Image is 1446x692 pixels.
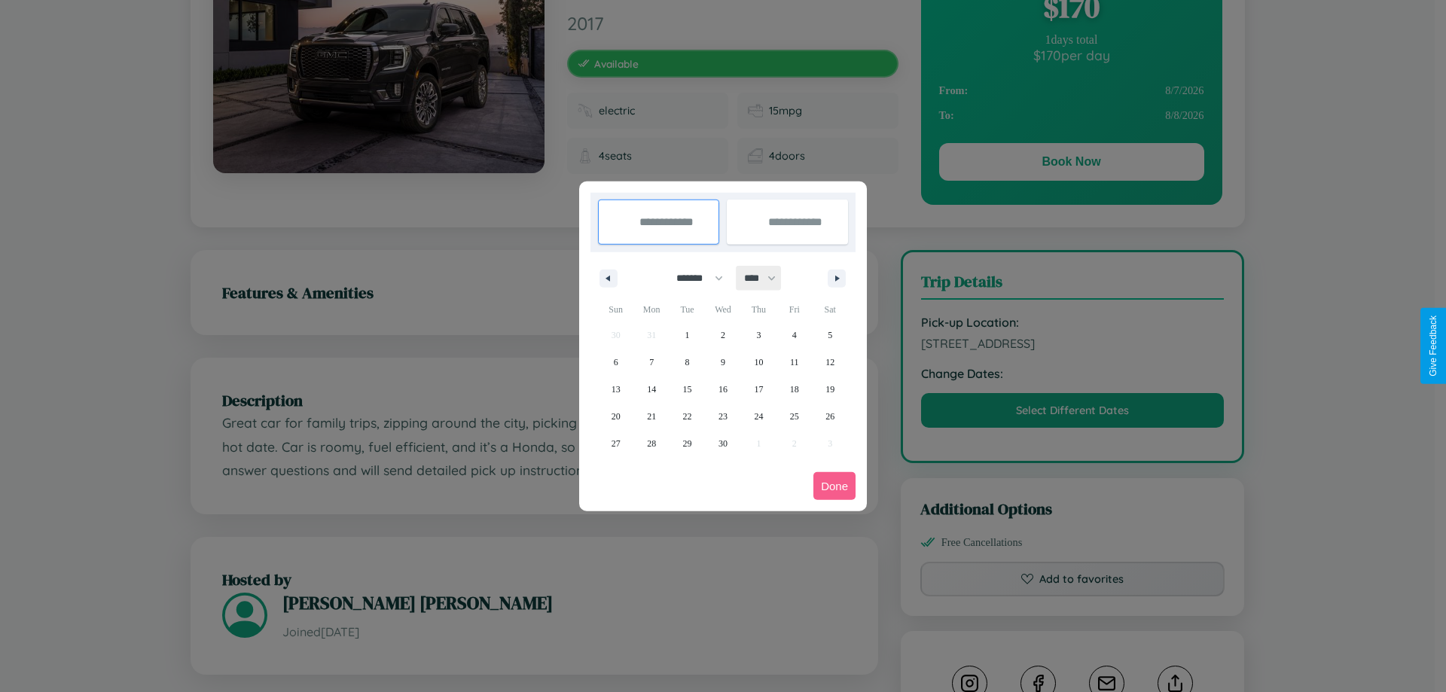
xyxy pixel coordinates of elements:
[598,430,633,457] button: 27
[598,403,633,430] button: 20
[705,430,740,457] button: 30
[741,297,776,322] span: Thu
[741,322,776,349] button: 3
[685,322,690,349] span: 1
[718,376,728,403] span: 16
[825,376,834,403] span: 19
[776,322,812,349] button: 4
[670,430,705,457] button: 29
[683,430,692,457] span: 29
[790,376,799,403] span: 18
[649,349,654,376] span: 7
[813,376,848,403] button: 19
[776,376,812,403] button: 18
[813,322,848,349] button: 5
[614,349,618,376] span: 6
[754,376,763,403] span: 17
[776,349,812,376] button: 11
[756,322,761,349] span: 3
[754,349,763,376] span: 10
[647,376,656,403] span: 14
[792,322,797,349] span: 4
[598,297,633,322] span: Sun
[741,403,776,430] button: 24
[647,403,656,430] span: 21
[705,297,740,322] span: Wed
[685,349,690,376] span: 8
[776,297,812,322] span: Fri
[670,349,705,376] button: 8
[741,376,776,403] button: 17
[813,349,848,376] button: 12
[825,349,834,376] span: 12
[670,322,705,349] button: 1
[741,349,776,376] button: 10
[670,403,705,430] button: 22
[647,430,656,457] span: 28
[754,403,763,430] span: 24
[633,430,669,457] button: 28
[721,349,725,376] span: 9
[718,403,728,430] span: 23
[670,376,705,403] button: 15
[825,403,834,430] span: 26
[633,376,669,403] button: 14
[633,349,669,376] button: 7
[790,349,799,376] span: 11
[705,349,740,376] button: 9
[683,376,692,403] span: 15
[598,349,633,376] button: 6
[828,322,832,349] span: 5
[670,297,705,322] span: Tue
[1428,316,1438,376] div: Give Feedback
[612,430,621,457] span: 27
[813,403,848,430] button: 26
[705,322,740,349] button: 2
[718,430,728,457] span: 30
[612,376,621,403] span: 13
[813,297,848,322] span: Sat
[598,376,633,403] button: 13
[790,403,799,430] span: 25
[813,472,856,500] button: Done
[705,376,740,403] button: 16
[776,403,812,430] button: 25
[633,403,669,430] button: 21
[721,322,725,349] span: 2
[705,403,740,430] button: 23
[633,297,669,322] span: Mon
[612,403,621,430] span: 20
[683,403,692,430] span: 22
